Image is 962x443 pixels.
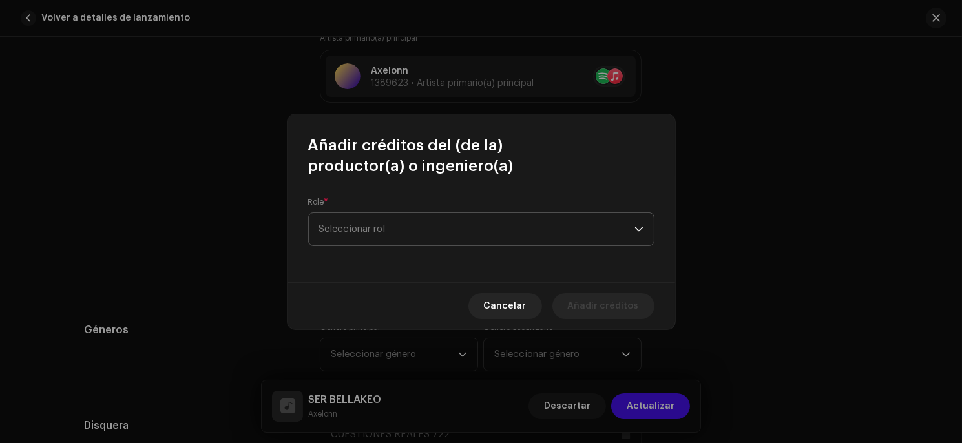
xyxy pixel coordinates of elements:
[634,213,643,245] div: disparador desplegable
[308,198,324,206] font: Role
[568,302,639,311] font: Añadir créditos
[552,293,654,319] button: Añadir créditos
[468,293,542,319] button: Cancelar
[308,135,654,176] span: Añadir créditos del (de la) productor(a) o ingeniero(a)
[484,302,527,311] font: Cancelar
[319,213,634,245] span: Seleccionar rol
